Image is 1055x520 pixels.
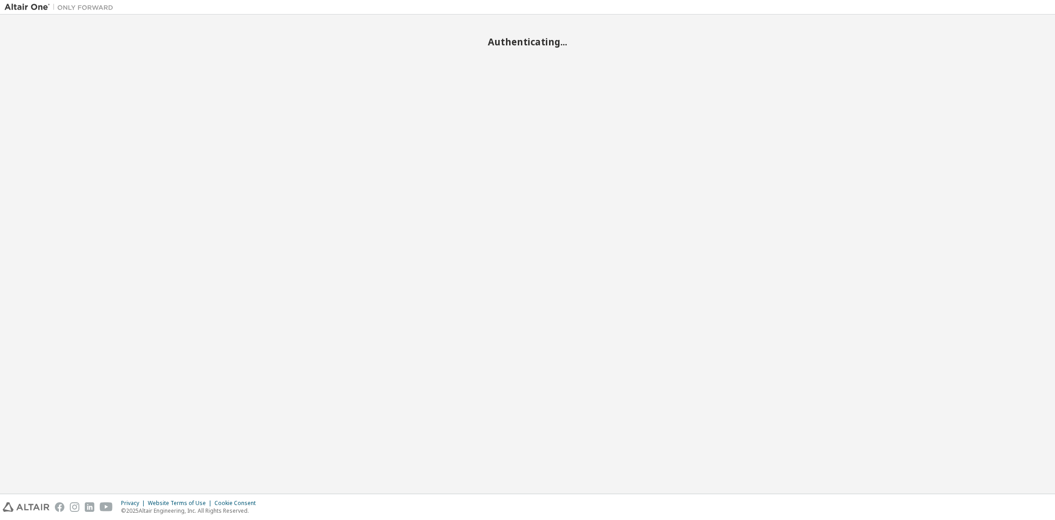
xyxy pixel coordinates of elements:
img: Altair One [5,3,118,12]
h2: Authenticating... [5,36,1050,48]
img: altair_logo.svg [3,502,49,512]
div: Website Terms of Use [148,500,214,507]
img: facebook.svg [55,502,64,512]
img: linkedin.svg [85,502,94,512]
p: © 2025 Altair Engineering, Inc. All Rights Reserved. [121,507,261,515]
img: instagram.svg [70,502,79,512]
img: youtube.svg [100,502,113,512]
div: Privacy [121,500,148,507]
div: Cookie Consent [214,500,261,507]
